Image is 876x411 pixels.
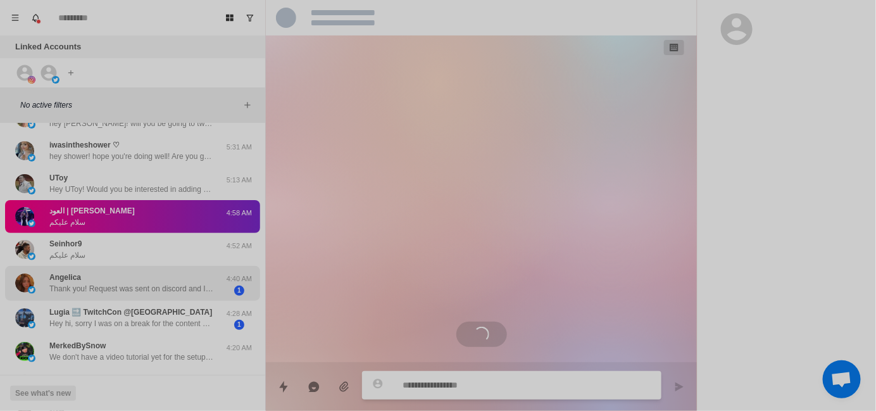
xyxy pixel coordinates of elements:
img: picture [28,286,35,294]
p: سلام عليكم [49,250,85,261]
img: picture [28,76,35,84]
img: picture [28,187,35,194]
button: Show unread conversations [240,8,260,28]
button: Send message [666,374,692,400]
img: picture [28,154,35,161]
span: 1 [234,286,244,296]
p: Hey UToy! Would you be interested in adding sound alerts, free TTS or Media Sharing to your Kick ... [49,184,214,195]
p: 5:31 AM [223,142,255,153]
p: سلام عليكم [49,217,85,228]
button: Add media [332,374,357,400]
p: Seinhor9 [49,238,82,250]
img: picture [28,121,35,129]
p: No active filters [20,99,240,111]
button: Board View [220,8,240,28]
p: 4:20 AM [223,343,255,353]
img: picture [15,274,34,293]
img: picture [28,355,35,362]
img: picture [28,253,35,260]
p: Thank you! Request was sent on discord and I picked up the 3:00-3:45 [DATE]. [49,283,214,294]
p: AttackingTucans [49,373,110,384]
p: Angelica [49,272,81,283]
p: Lugia 🔜 TwitchCon @[GEOGRAPHIC_DATA] [49,307,212,318]
p: hey shower! hope you're doing well! Are you going to be attending TC this year? [49,151,214,162]
p: UToy [49,172,68,184]
p: We don't have a video tutorial yet for the setup but you can checkout this blogpost for the detai... [49,351,214,363]
p: Linked Accounts [15,41,81,53]
p: iwasintheshower ♡ [49,139,120,151]
img: picture [28,321,35,329]
button: Add filters [240,98,255,113]
img: picture [15,207,34,226]
p: hey [PERSON_NAME]! will you be going to twitchcon? [49,118,214,129]
p: 4:40 AM [223,274,255,284]
img: picture [15,174,34,193]
button: See what's new [10,386,76,401]
button: Quick replies [271,374,296,400]
img: picture [52,76,59,84]
button: Reply with AI [301,374,327,400]
p: 4:52 AM [223,241,255,251]
button: Notifications [25,8,46,28]
p: 4:58 AM [223,208,255,218]
img: picture [28,220,35,227]
img: picture [15,240,34,259]
span: 1 [234,320,244,330]
p: العود | [PERSON_NAME] [49,205,135,217]
button: Add account [63,65,78,80]
img: picture [15,141,34,160]
button: Menu [5,8,25,28]
img: picture [15,342,34,361]
p: 5:13 AM [223,175,255,186]
p: Hey hi, sorry I was on a break for the content creation and just coming back for TwitchCon I was ... [49,318,214,329]
p: MerkedBySnow [49,340,106,351]
p: 4:28 AM [223,308,255,319]
div: Open chat [823,360,861,398]
img: picture [15,308,34,327]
